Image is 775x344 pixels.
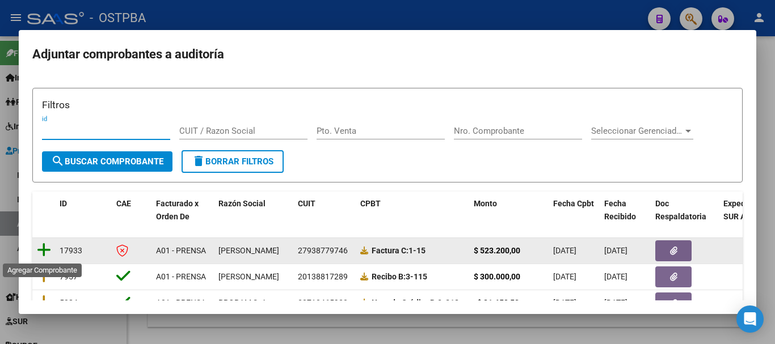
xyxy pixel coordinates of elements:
[51,156,163,167] span: Buscar Comprobante
[604,272,627,281] span: [DATE]
[474,199,497,208] span: Monto
[469,192,549,229] datatable-header-cell: Monto
[60,298,78,307] span: 5084
[600,192,651,229] datatable-header-cell: Fecha Recibido
[553,246,576,255] span: [DATE]
[60,246,82,255] span: 17933
[156,272,206,281] span: A01 - PRENSA
[112,192,151,229] datatable-header-cell: CAE
[156,246,206,255] span: A01 - PRENSA
[192,156,273,167] span: Borrar Filtros
[214,192,293,229] datatable-header-cell: Razón Social
[723,199,774,221] span: Expediente SUR Asociado
[192,154,205,168] mat-icon: delete
[356,192,469,229] datatable-header-cell: CPBT
[151,192,214,229] datatable-header-cell: Facturado x Orden De
[604,298,627,307] span: [DATE]
[372,246,426,255] strong: 1-15
[736,305,764,333] div: Open Intercom Messenger
[298,298,348,307] span: 30710465920
[60,199,67,208] span: ID
[651,192,719,229] datatable-header-cell: Doc Respaldatoria
[549,192,600,229] datatable-header-cell: Fecha Cpbt
[553,199,594,208] span: Fecha Cpbt
[360,199,381,208] span: CPBT
[372,298,437,307] span: Nota de Crédito B:
[55,192,112,229] datatable-header-cell: ID
[293,192,356,229] datatable-header-cell: CUIT
[298,199,315,208] span: CUIT
[42,97,733,112] h3: Filtros
[218,199,266,208] span: Razón Social
[182,150,284,173] button: Borrar Filtros
[553,272,576,281] span: [DATE]
[604,199,636,221] span: Fecha Recibido
[32,44,743,65] h2: Adjuntar comprobantes a auditoría
[298,246,348,255] span: 27938779746
[60,272,78,281] span: 7957
[655,199,706,221] span: Doc Respaldatoria
[553,298,576,307] span: [DATE]
[372,298,459,307] strong: 3-218
[474,298,519,307] strong: -$ 81.659,50
[156,199,199,221] span: Facturado x Orden De
[218,296,269,309] div: PRORAM S. A.
[116,199,131,208] span: CAE
[218,270,279,283] div: [PERSON_NAME]
[591,126,683,136] span: Seleccionar Gerenciador
[372,272,406,281] span: Recibo B:
[42,151,172,172] button: Buscar Comprobante
[474,246,520,255] strong: $ 523.200,00
[298,272,348,281] span: 20138817289
[372,272,427,281] strong: 3-115
[372,246,408,255] span: Factura C:
[51,154,65,168] mat-icon: search
[156,298,206,307] span: A01 - PRENSA
[604,246,627,255] span: [DATE]
[218,244,279,257] div: [PERSON_NAME]
[474,272,520,281] strong: $ 300.000,00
